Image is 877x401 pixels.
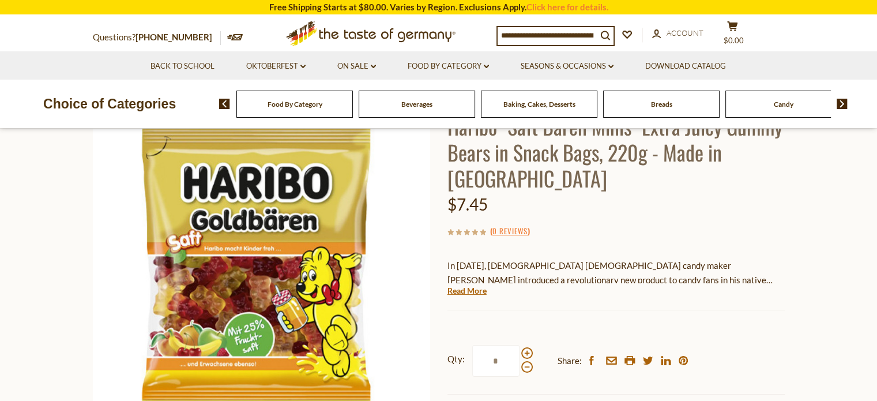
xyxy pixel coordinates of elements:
span: $0.00 [724,36,744,45]
img: previous arrow [219,99,230,109]
a: Seasons & Occasions [521,60,613,73]
a: Breads [651,100,672,108]
img: next arrow [837,99,848,109]
a: Click here for details. [526,2,608,12]
a: Food By Category [408,60,489,73]
a: Download Catalog [645,60,726,73]
a: Beverages [401,100,432,108]
span: Share: [558,354,582,368]
a: On Sale [337,60,376,73]
a: Baking, Cakes, Desserts [503,100,575,108]
p: In [DATE], [DEMOGRAPHIC_DATA] [DEMOGRAPHIC_DATA] candy maker [PERSON_NAME] introduced a revolutio... [447,258,785,287]
span: $7.45 [447,194,488,214]
button: $0.00 [716,21,750,50]
a: Oktoberfest [246,60,306,73]
a: Account [652,27,703,40]
a: Candy [774,100,793,108]
span: Account [667,28,703,38]
a: Food By Category [268,100,322,108]
a: 0 Reviews [492,225,528,238]
span: ( ) [490,225,530,237]
p: Questions? [93,30,221,45]
strong: Qty: [447,352,465,366]
h1: Haribo "Saft Bären Minis" Extra Juicy Gummy Bears in Snack Bags, 220g - Made in [GEOGRAPHIC_DATA] [447,113,785,191]
input: Qty: [472,345,520,377]
a: Back to School [150,60,214,73]
a: Read More [447,285,487,297]
a: [PHONE_NUMBER] [135,32,212,42]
